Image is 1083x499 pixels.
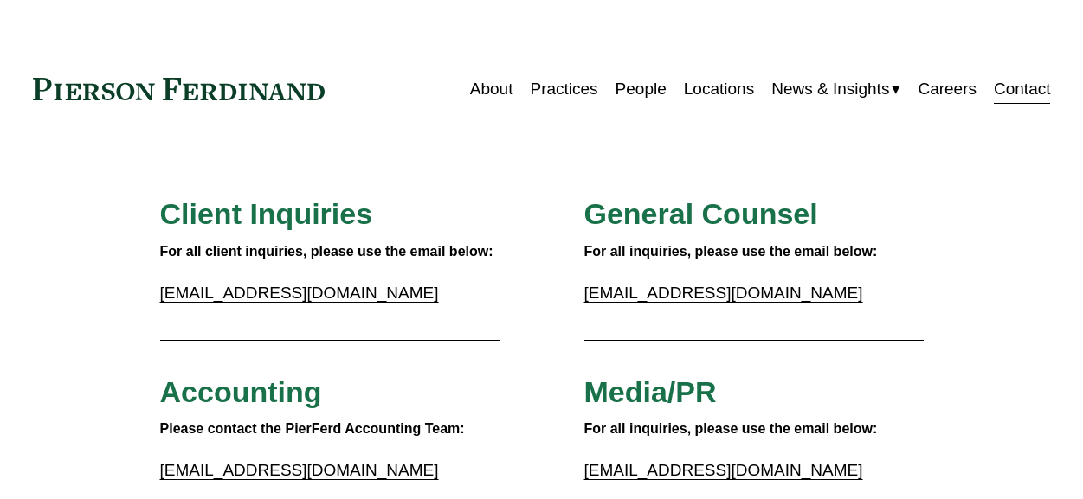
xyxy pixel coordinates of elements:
[584,284,863,302] a: [EMAIL_ADDRESS][DOMAIN_NAME]
[918,73,977,106] a: Careers
[160,461,439,479] a: [EMAIL_ADDRESS][DOMAIN_NAME]
[584,197,818,230] span: General Counsel
[470,73,513,106] a: About
[584,244,878,259] strong: For all inquiries, please use the email below:
[616,73,667,106] a: People
[771,74,889,104] span: News & Insights
[160,284,439,302] a: [EMAIL_ADDRESS][DOMAIN_NAME]
[160,197,373,230] span: Client Inquiries
[584,461,863,479] a: [EMAIL_ADDRESS][DOMAIN_NAME]
[530,73,597,106] a: Practices
[160,421,465,436] strong: Please contact the PierFerd Accounting Team:
[684,73,754,106] a: Locations
[994,73,1050,106] a: Contact
[584,375,717,408] span: Media/PR
[160,375,322,408] span: Accounting
[771,73,900,106] a: folder dropdown
[584,421,878,436] strong: For all inquiries, please use the email below:
[160,244,493,259] strong: For all client inquiries, please use the email below:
